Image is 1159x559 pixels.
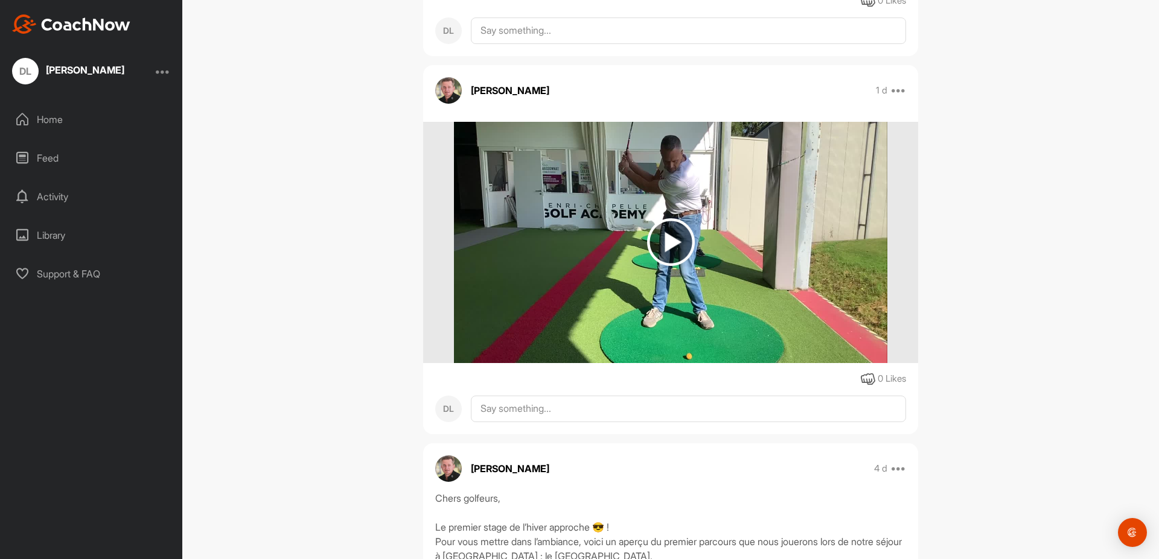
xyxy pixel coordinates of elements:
div: Support & FAQ [7,259,177,289]
p: [PERSON_NAME] [471,83,549,98]
img: avatar [435,77,462,104]
div: Open Intercom Messenger [1118,518,1147,547]
div: Home [7,104,177,134]
div: DL [435,17,462,44]
div: DL [12,58,39,84]
img: avatar [435,455,462,482]
div: 0 Likes [878,372,906,386]
div: Library [7,220,177,250]
p: [PERSON_NAME] [471,461,549,476]
div: Activity [7,182,177,212]
div: Feed [7,143,177,173]
img: CoachNow [12,14,130,34]
img: play [647,218,695,266]
div: DL [435,396,462,422]
p: 4 d [874,463,887,475]
p: 1 d [876,84,887,96]
img: media [454,122,887,363]
div: [PERSON_NAME] [46,65,124,75]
